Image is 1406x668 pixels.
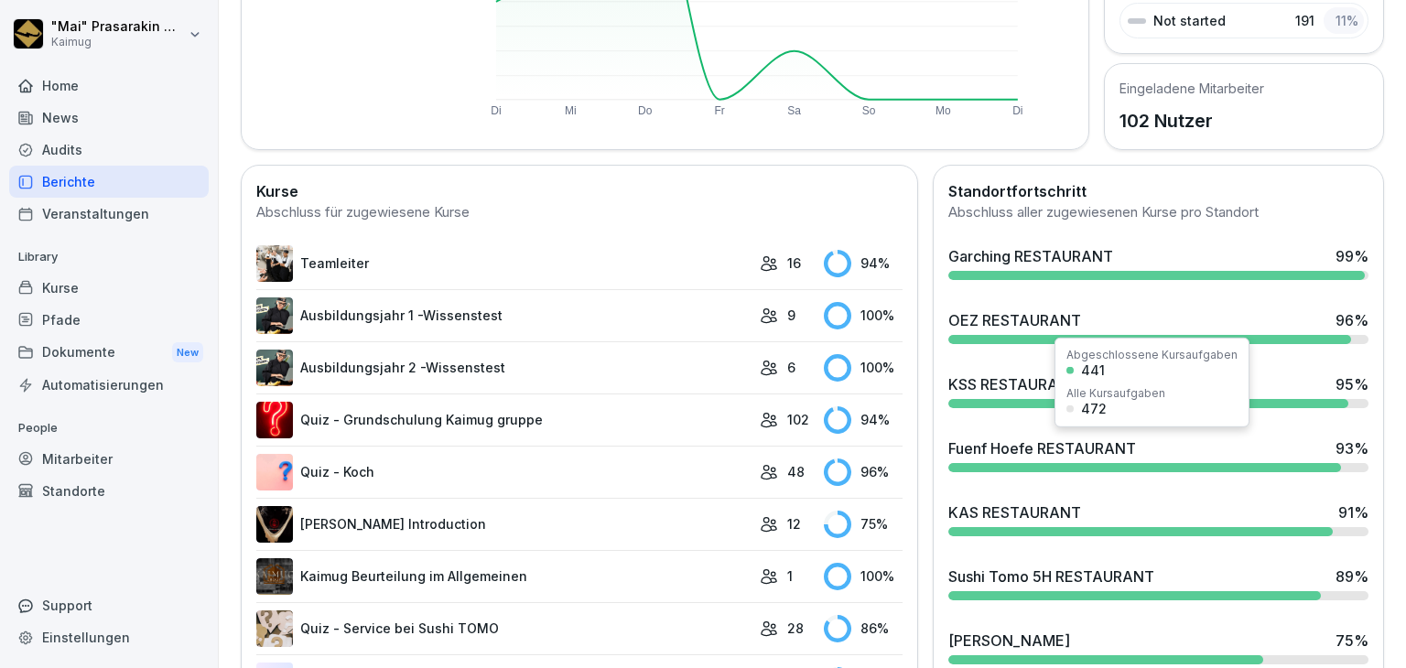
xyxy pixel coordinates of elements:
div: KSS RESTAURANT [948,373,1079,395]
a: Garching RESTAURANT99% [941,238,1376,287]
div: 100 % [824,302,903,329]
p: 191 [1295,11,1314,30]
a: Standorte [9,475,209,507]
div: 11 % [1324,7,1364,34]
a: Quiz - Koch [256,454,751,490]
a: Audits [9,134,209,166]
div: New [172,342,203,363]
img: ejcw8pgrsnj3kwnpxq2wy9us.png [256,506,293,543]
img: kdhala7dy4uwpjq3l09r8r31.png [256,350,293,386]
div: Sushi Tomo 5H RESTAURANT [948,566,1154,587]
div: 96 % [824,458,903,486]
a: News [9,102,209,134]
div: Abschluss für zugewiesene Kurse [256,202,903,223]
h2: Standortfortschritt [948,180,1368,202]
div: 93 % [1336,437,1368,459]
a: [PERSON_NAME] Introduction [256,506,751,543]
div: [PERSON_NAME] [948,630,1070,652]
div: 100 % [824,354,903,382]
div: 441 [1081,364,1105,377]
a: DokumenteNew [9,336,209,370]
a: Ausbildungsjahr 2 -Wissenstest [256,350,751,386]
p: "Mai" Prasarakin Natechnanok [51,19,185,35]
p: 16 [787,253,801,273]
div: 96 % [1336,309,1368,331]
p: 102 Nutzer [1119,107,1264,135]
p: 6 [787,358,795,377]
div: Support [9,589,209,621]
div: 94 % [824,250,903,277]
p: Library [9,242,209,272]
a: Kurse [9,272,209,304]
h5: Eingeladene Mitarbeiter [1119,79,1264,98]
text: Mi [565,104,577,117]
div: 94 % [824,406,903,434]
text: Di [491,104,501,117]
a: Einstellungen [9,621,209,653]
img: vu7fopty42ny43mjush7cma0.png [256,558,293,595]
a: OEZ RESTAURANT96% [941,302,1376,351]
div: Abgeschlossene Kursaufgaben [1066,350,1238,361]
a: Pfade [9,304,209,336]
div: Alle Kursaufgaben [1066,388,1165,399]
a: Ausbildungsjahr 1 -Wissenstest [256,297,751,334]
a: Sushi Tomo 5H RESTAURANT89% [941,558,1376,608]
div: 95 % [1336,373,1368,395]
div: 89 % [1336,566,1368,587]
p: Kaimug [51,36,185,48]
p: Not started [1153,11,1226,30]
div: 75 % [1336,630,1368,652]
a: Automatisierungen [9,369,209,401]
div: 86 % [824,615,903,642]
div: 99 % [1336,245,1368,267]
p: 9 [787,306,795,325]
p: People [9,414,209,443]
text: Fr [715,104,725,117]
img: pytyph5pk76tu4q1kwztnixg.png [256,245,293,282]
div: Dokumente [9,336,209,370]
a: Home [9,70,209,102]
p: 1 [787,566,793,586]
div: Abschluss aller zugewiesenen Kurse pro Standort [948,202,1368,223]
div: 472 [1081,403,1107,415]
a: Fuenf Hoefe RESTAURANT93% [941,430,1376,479]
p: 28 [787,619,804,638]
img: ima4gw5kbha2jc8jl1pti4b9.png [256,402,293,438]
div: OEZ RESTAURANT [948,309,1081,331]
h2: Kurse [256,180,903,202]
a: Veranstaltungen [9,198,209,230]
a: KSS RESTAURANT95% [941,366,1376,415]
img: pak566alvbcplycpy5gzgq7j.png [256,610,293,647]
a: Berichte [9,166,209,198]
text: Do [638,104,653,117]
img: t7brl8l3g3sjoed8o8dm9hn8.png [256,454,293,490]
a: Quiz - Grundschulung Kaimug gruppe [256,402,751,438]
div: Garching RESTAURANT [948,245,1113,267]
p: 48 [787,462,805,481]
text: Sa [788,104,802,117]
text: So [862,104,876,117]
a: KAS RESTAURANT91% [941,494,1376,544]
a: Kaimug Beurteilung im Allgemeinen [256,558,751,595]
a: Teamleiter [256,245,751,282]
p: 102 [787,410,809,429]
div: 100 % [824,563,903,590]
div: 91 % [1338,501,1368,523]
img: m7c771e1b5zzexp1p9raqxk8.png [256,297,293,334]
div: 75 % [824,511,903,538]
a: Quiz - Service bei Sushi TOMO [256,610,751,647]
a: Mitarbeiter [9,443,209,475]
p: 12 [787,514,801,533]
text: Mo [936,104,952,117]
